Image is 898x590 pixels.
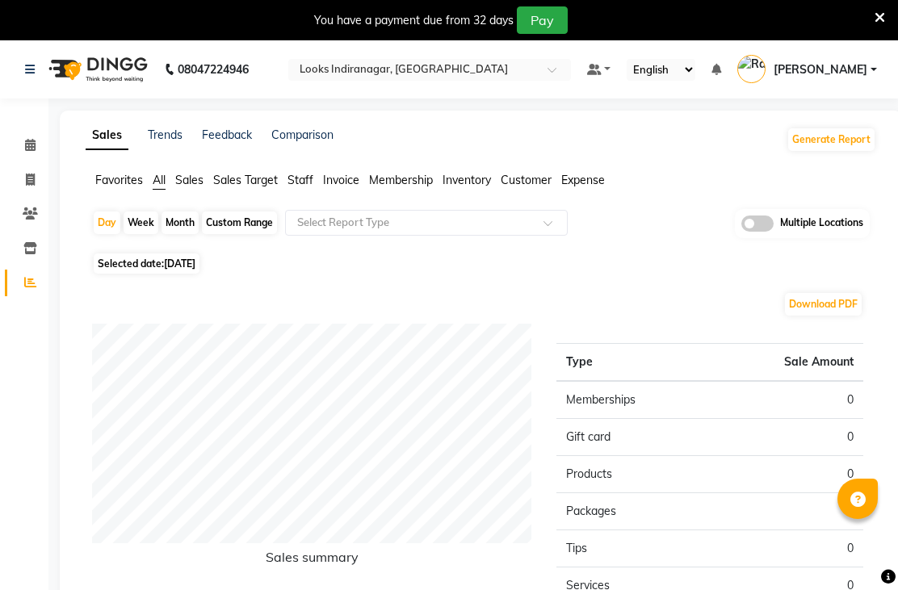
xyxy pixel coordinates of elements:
[314,12,514,29] div: You have a payment due from 32 days
[785,293,862,316] button: Download PDF
[148,128,183,142] a: Trends
[710,381,863,419] td: 0
[164,257,195,270] span: [DATE]
[271,128,334,142] a: Comparison
[710,343,863,381] th: Sale Amount
[556,381,710,419] td: Memberships
[175,173,204,187] span: Sales
[556,529,710,567] td: Tips
[556,343,710,381] th: Type
[737,55,766,83] img: Rashi Paliwal
[94,211,120,234] div: Day
[710,418,863,455] td: 0
[788,128,875,151] button: Generate Report
[501,173,552,187] span: Customer
[556,455,710,492] td: Products
[561,173,605,187] span: Expense
[369,173,433,187] span: Membership
[41,47,152,92] img: logo
[556,492,710,529] td: Packages
[556,418,710,455] td: Gift card
[213,173,278,187] span: Sales Target
[443,173,491,187] span: Inventory
[780,215,863,232] span: Multiple Locations
[774,61,867,78] span: [PERSON_NAME]
[710,529,863,567] td: 0
[710,492,863,529] td: 0
[124,211,158,234] div: Week
[517,6,568,34] button: Pay
[202,211,277,234] div: Custom Range
[153,173,166,187] span: All
[95,173,143,187] span: Favorites
[202,128,252,142] a: Feedback
[86,121,128,150] a: Sales
[323,173,359,187] span: Invoice
[162,211,199,234] div: Month
[710,455,863,492] td: 0
[287,173,313,187] span: Staff
[94,253,199,274] span: Selected date:
[178,47,249,92] b: 08047224946
[92,550,532,571] h6: Sales summary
